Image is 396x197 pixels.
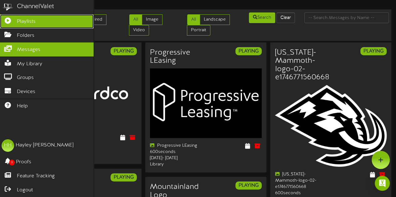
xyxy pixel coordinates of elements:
[17,74,34,81] span: Groups
[129,25,149,36] a: Video
[239,183,259,188] strong: PLAYING
[17,46,40,53] span: Messages
[275,85,387,167] img: cd214c85-7bde-4856-9ba6-d0b1d54a5105.png
[249,12,275,23] button: Search
[129,14,142,25] a: All
[9,160,15,165] span: 0
[16,159,31,166] span: Proofs
[150,49,201,65] h3: Progressive LEasing
[187,25,210,36] a: Portrait
[363,48,383,54] strong: PLAYING
[150,149,201,155] div: 600 seconds
[17,103,28,110] span: Help
[304,12,389,23] input: -- Search Messages by Name --
[83,14,106,25] a: Expired
[150,161,201,168] div: Library
[17,18,36,25] span: Playlists
[17,187,33,194] span: Logout
[275,171,326,190] div: [US_STATE]-Mammoth-logo-02-e1746771560668
[17,32,34,39] span: Folders
[16,142,74,149] div: Hayley [PERSON_NAME]
[375,176,390,191] div: Open Intercom Messenger
[150,68,262,138] img: 7f6b9c1d-3d76-44ce-adb0-b07fc3d5b496.png
[17,173,55,180] span: Feature Tracking
[150,143,201,149] div: Progressive LEasing
[17,2,54,11] div: ChannelValet
[275,49,329,82] h3: [US_STATE]-Mammoth-logo-02-e1746771560668
[2,139,14,152] div: HH
[17,61,42,68] span: My Library
[200,14,230,25] a: Landscape
[187,14,200,25] a: All
[275,190,326,196] div: 600 seconds
[276,12,295,23] button: Clear
[150,155,201,161] div: [DATE] - [DATE]
[17,88,35,96] span: Devices
[114,48,134,54] strong: PLAYING
[239,48,259,54] strong: PLAYING
[142,14,162,25] a: Image
[114,175,134,180] strong: PLAYING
